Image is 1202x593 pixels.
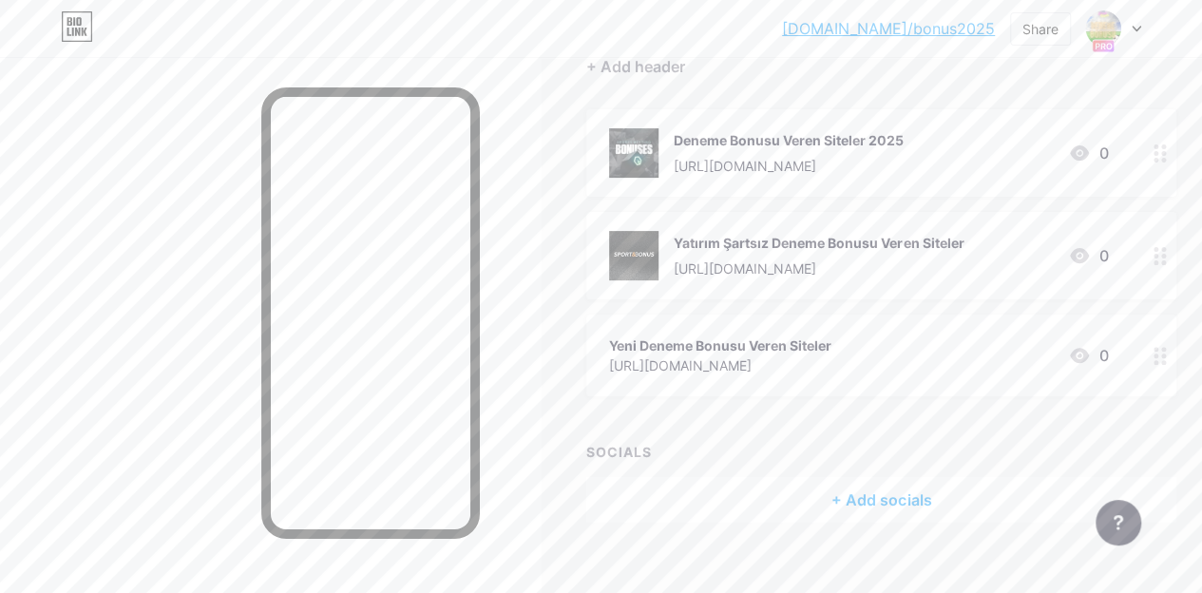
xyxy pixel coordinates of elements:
[609,335,831,355] div: Yeni Deneme Bonusu Veren Siteler
[609,231,658,280] img: Yatırım Şartsız Deneme Bonusu Veren Siteler
[674,130,904,150] div: Deneme Bonusu Veren Siteler 2025
[674,258,964,278] div: [URL][DOMAIN_NAME]
[586,442,1176,462] div: SOCIALS
[586,55,685,78] div: + Add header
[1085,10,1121,47] img: bonus2025
[1068,142,1108,164] div: 0
[609,355,831,375] div: [URL][DOMAIN_NAME]
[674,233,964,253] div: Yatırım Şartsız Deneme Bonusu Veren Siteler
[674,156,904,176] div: [URL][DOMAIN_NAME]
[782,17,995,40] a: [DOMAIN_NAME]/bonus2025
[1068,344,1108,367] div: 0
[586,477,1176,523] div: + Add socials
[1022,19,1059,39] div: Share
[1068,244,1108,267] div: 0
[609,128,658,178] img: Deneme Bonusu Veren Siteler 2025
